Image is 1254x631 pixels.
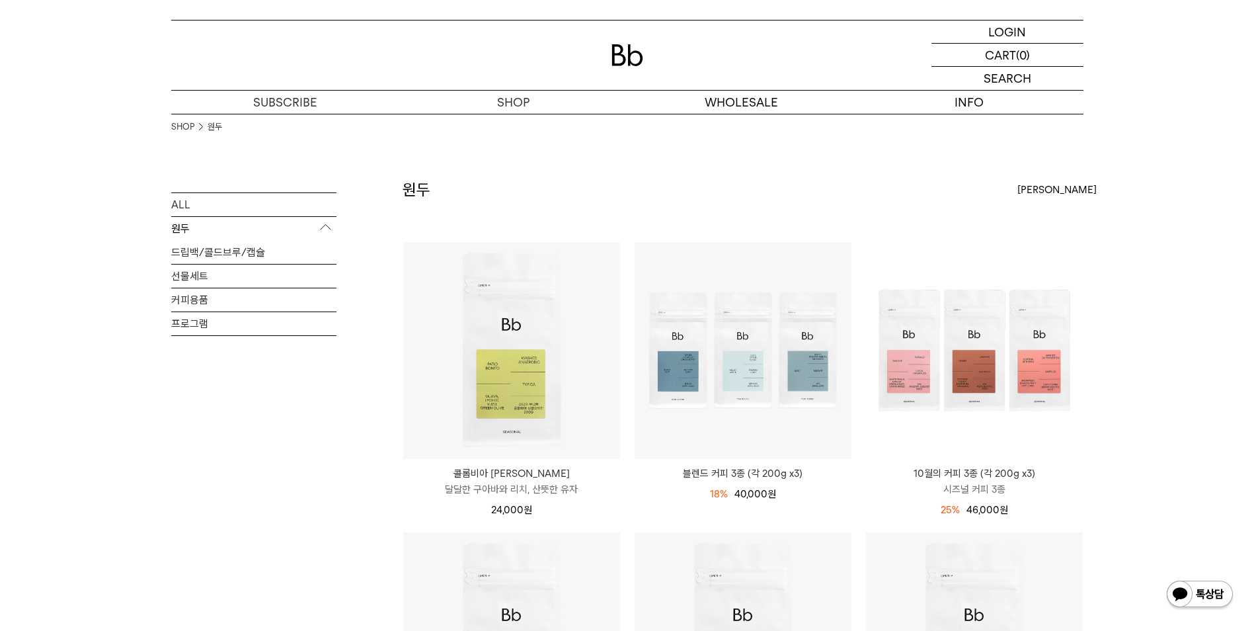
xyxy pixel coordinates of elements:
[866,242,1083,459] img: 10월의 커피 3종 (각 200g x3)
[767,488,776,500] span: 원
[627,91,855,114] p: WHOLESALE
[491,504,532,516] span: 24,000
[1016,44,1030,66] p: (0)
[1165,579,1234,611] img: 카카오톡 채널 1:1 채팅 버튼
[941,502,960,518] div: 25%
[988,21,1026,43] p: LOGIN
[171,216,336,240] p: 원두
[855,91,1083,114] p: INFO
[984,67,1031,90] p: SEARCH
[171,240,336,263] a: 드립백/콜드브루/캡슐
[403,242,620,459] img: 콜롬비아 파티오 보니토
[171,264,336,287] a: 선물세트
[171,91,399,114] a: SUBSCRIBE
[985,44,1016,66] p: CART
[171,120,194,134] a: SHOP
[611,44,643,66] img: 로고
[635,242,851,459] img: 블렌드 커피 3종 (각 200g x3)
[399,91,627,114] a: SHOP
[966,504,1008,516] span: 46,000
[931,44,1083,67] a: CART (0)
[635,466,851,482] a: 블렌드 커피 3종 (각 200g x3)
[171,288,336,311] a: 커피용품
[1017,182,1097,198] span: [PERSON_NAME]
[171,312,336,335] a: 프로그램
[866,466,1083,482] p: 10월의 커피 3종 (각 200g x3)
[524,504,532,516] span: 원
[734,488,776,500] span: 40,000
[208,120,222,134] a: 원두
[866,466,1083,497] a: 10월의 커피 3종 (각 200g x3) 시즈널 커피 3종
[403,466,620,482] p: 콜롬비아 [PERSON_NAME]
[710,486,728,502] div: 18%
[403,179,430,201] h2: 원두
[403,466,620,497] a: 콜롬비아 [PERSON_NAME] 달달한 구아바와 리치, 산뜻한 유자
[403,482,620,497] p: 달달한 구아바와 리치, 산뜻한 유자
[931,21,1083,44] a: LOGIN
[866,482,1083,497] p: 시즈널 커피 3종
[999,504,1008,516] span: 원
[171,192,336,216] a: ALL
